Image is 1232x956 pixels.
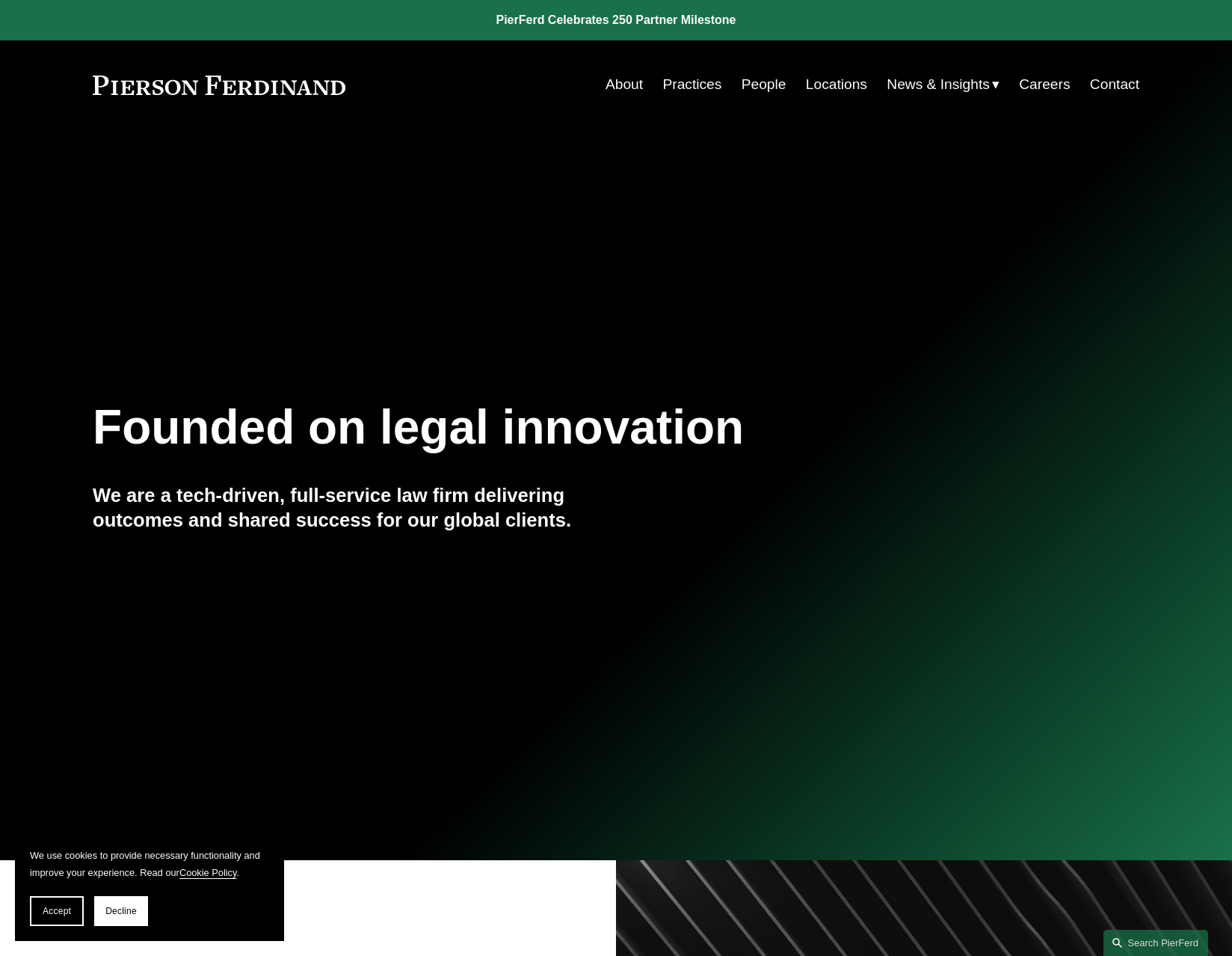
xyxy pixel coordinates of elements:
section: Cookie banner [15,832,284,941]
span: Accept [43,906,71,916]
h1: Founded on legal innovation [93,400,965,455]
span: News & Insights [887,72,990,98]
a: Careers [1019,70,1070,99]
a: folder dropdown [887,70,1000,99]
a: Cookie Policy [179,867,237,878]
button: Decline [94,896,148,926]
a: Locations [806,70,867,99]
p: We use cookies to provide necessary functionality and improve your experience. Read our . [30,847,269,881]
span: Decline [105,906,137,916]
a: Search this site [1103,930,1208,956]
h4: We are a tech-driven, full-service law firm delivering outcomes and shared success for our global... [93,483,616,532]
a: People [742,70,786,99]
button: Accept [30,896,84,926]
a: About [606,70,643,99]
a: Contact [1090,70,1139,99]
a: Practices [662,70,721,99]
